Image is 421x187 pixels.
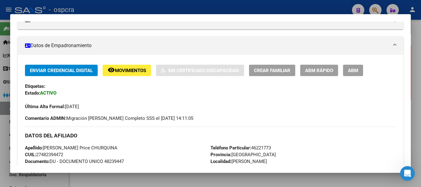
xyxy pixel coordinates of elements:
strong: CUIL: [25,152,36,157]
span: Migración [PERSON_NAME] Completo SSS el [DATE] 14:11:05 [25,115,193,122]
button: ABM Rápido [300,65,338,76]
button: Movimientos [103,65,151,76]
button: ABM [343,65,363,76]
span: 46221773 [211,145,271,151]
span: Enviar Credencial Digital [30,68,93,73]
span: Sin Certificado Discapacidad [168,68,239,73]
span: DU - DOCUMENTO UNICO 48239447 [25,159,124,164]
span: [DATE] [25,104,79,109]
strong: Estado: [25,90,40,96]
strong: ACTIVO [40,90,56,96]
span: Crear Familiar [254,68,290,73]
h3: DATOS DEL AFILIADO [25,132,396,139]
span: [PERSON_NAME] [211,159,267,164]
span: 27482394472 [25,152,63,157]
strong: Última Alta Formal: [25,104,65,109]
span: [GEOGRAPHIC_DATA] [25,165,97,171]
strong: Localidad: [211,159,231,164]
span: ABM Rápido [305,68,333,73]
strong: Comentario ADMIN: [25,116,66,121]
strong: Nacionalidad: [25,165,53,171]
mat-icon: remove_red_eye [108,66,115,74]
span: 1770 [211,165,251,171]
mat-panel-title: Datos de Empadronamiento [25,42,389,49]
button: Enviar Credencial Digital [25,65,98,76]
strong: Código Postal: [211,165,241,171]
strong: Apellido: [25,145,43,151]
iframe: Intercom live chat [400,166,415,181]
strong: Etiquetas: [25,83,45,89]
button: Crear Familiar [249,65,295,76]
span: [PERSON_NAME] Price CHURQUINA [25,145,117,151]
strong: Teléfono Particular: [211,145,251,151]
mat-expansion-panel-header: Datos de Empadronamiento [18,36,403,55]
span: ABM [348,68,358,73]
strong: Documento: [25,159,50,164]
span: Movimientos [115,68,146,73]
button: Sin Certificado Discapacidad [156,65,244,76]
span: [GEOGRAPHIC_DATA] [211,152,276,157]
strong: Provincia: [211,152,231,157]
